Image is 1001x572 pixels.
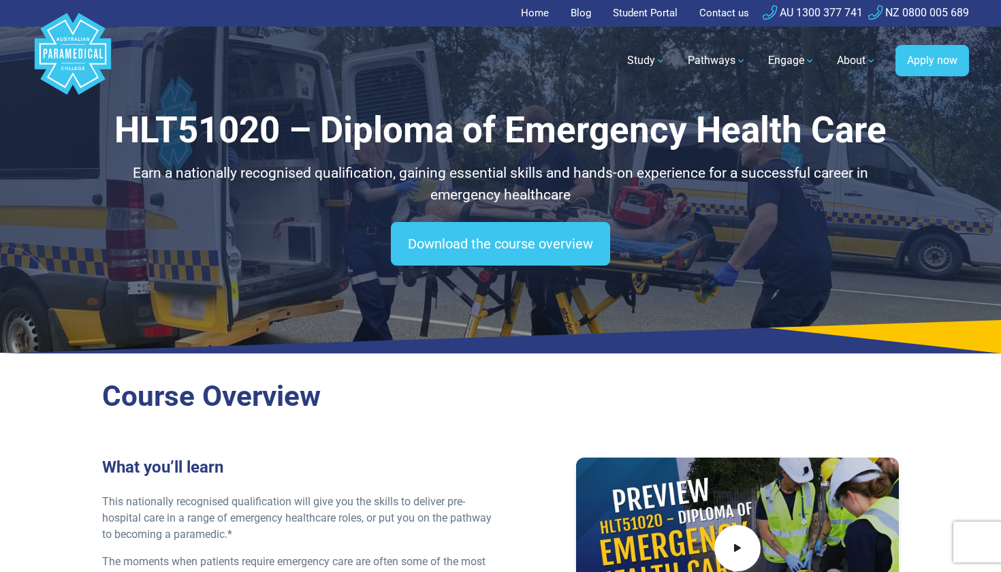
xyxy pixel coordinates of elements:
[102,494,492,543] p: This nationally recognised qualification will give you the skills to deliver pre-hospital care in...
[619,42,674,80] a: Study
[829,42,885,80] a: About
[102,109,899,152] h1: HLT51020 – Diploma of Emergency Health Care
[895,45,969,76] a: Apply now
[760,42,823,80] a: Engage
[391,222,610,266] a: Download the course overview
[102,379,899,414] h2: Course Overview
[32,27,114,95] a: Australian Paramedical College
[763,6,863,19] a: AU 1300 377 741
[102,163,899,206] p: Earn a nationally recognised qualification, gaining essential skills and hands-on experience for ...
[102,458,492,477] h3: What you’ll learn
[680,42,754,80] a: Pathways
[868,6,969,19] a: NZ 0800 005 689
